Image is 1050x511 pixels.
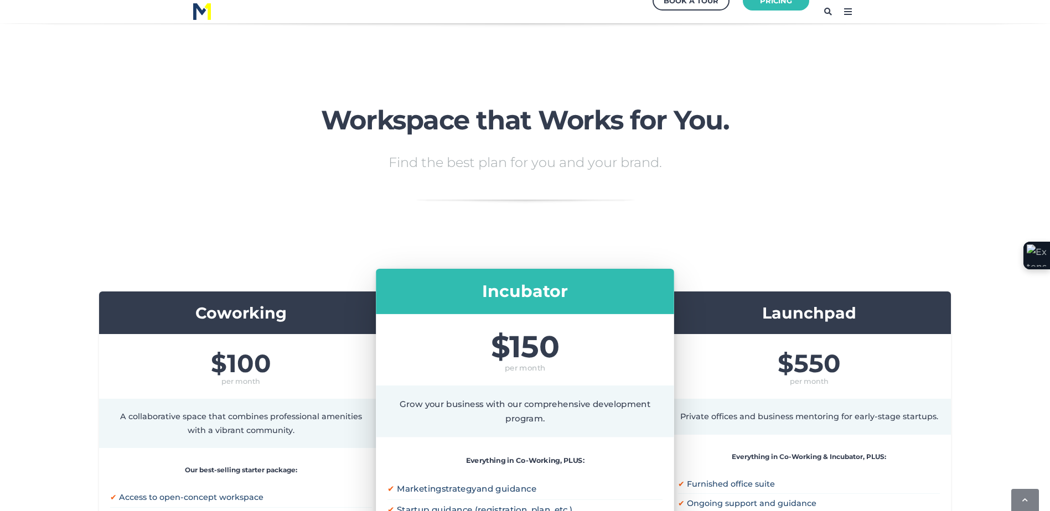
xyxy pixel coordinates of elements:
span: strategy [442,484,477,494]
h3: Launchpad [678,303,940,324]
h2: Workspace that Works for You. [320,106,730,135]
p: Find the best plan for you and your brand. [320,156,730,169]
span: Grow your business with our comprehensive development program. [400,399,650,424]
span: ✔ [110,492,117,502]
p: Everything in Co-Working & Incubator, PLUS: [678,451,940,462]
span: per month [110,376,372,388]
span: Access to open-concept workspace [119,492,263,502]
span: Private offices and business mentoring for early-stage startups. [680,411,938,421]
strong: Our best-selling starter package: [185,466,297,474]
span: per month [678,376,940,388]
span: A collaborative space that combines professional amenities with a vibrant community. [120,411,362,435]
span: $100 [110,351,372,376]
span: $550 [678,351,940,376]
span: $150 [387,331,663,362]
span: ✔ [678,498,685,508]
span: ✔ [387,484,395,494]
p: Everything in Co-Working, PLUS: [387,455,663,466]
span: Marketing and guidance [397,484,536,494]
img: M1 Logo - Blue Letters - for Light Backgrounds-2 [193,3,211,20]
span: Ongoing support and guidance [687,498,816,508]
h3: Incubator [387,280,663,302]
span: per month [387,361,663,374]
h3: Coworking [110,303,372,324]
span: Furnished office suite [687,479,775,489]
img: Extension Icon [1027,244,1047,267]
span: ✔ [678,479,685,489]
